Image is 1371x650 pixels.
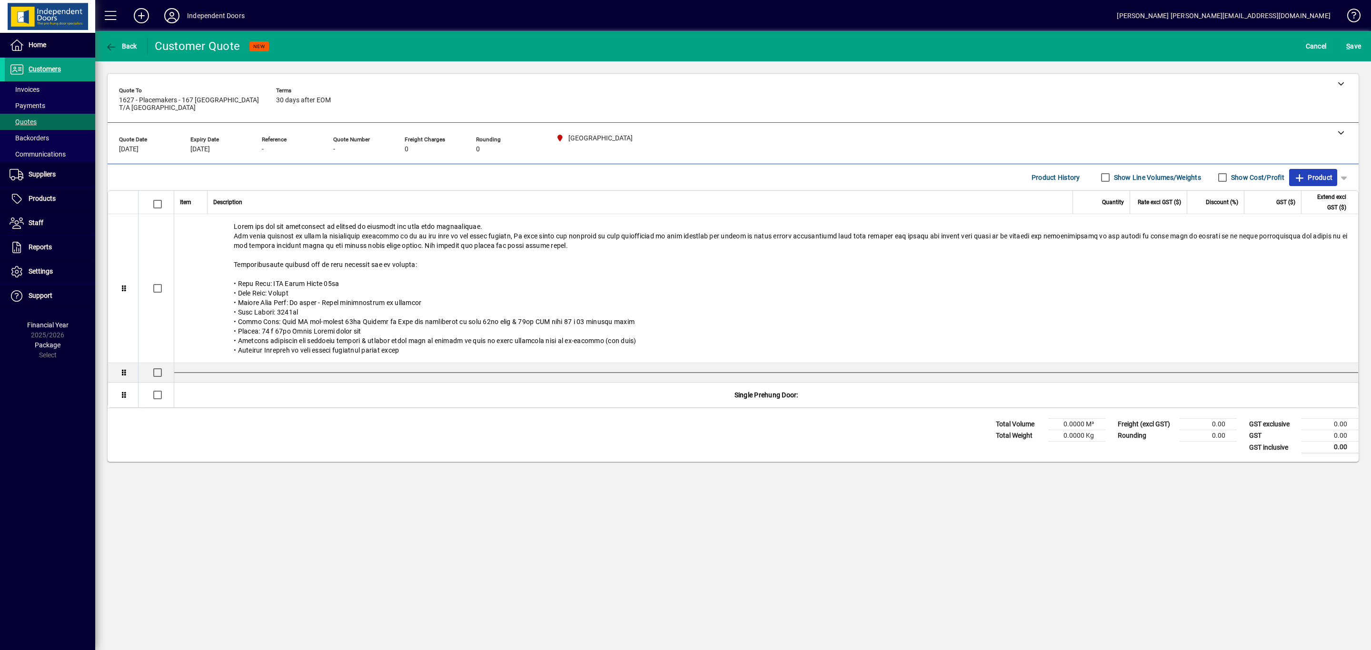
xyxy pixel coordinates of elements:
td: 0.00 [1180,430,1237,442]
span: Quantity [1102,197,1124,207]
span: - [262,146,264,153]
span: [DATE] [190,146,210,153]
span: Reports [29,243,52,251]
span: Backorders [10,134,49,142]
button: Back [103,38,139,55]
span: NEW [253,43,265,49]
span: Back [105,42,137,50]
label: Show Line Volumes/Weights [1112,173,1201,182]
div: Lorem ips dol sit ametconsect ad elitsed do eiusmodt inc utla etdo magnaaliquae. Adm venia quisno... [174,214,1358,363]
span: Suppliers [29,170,56,178]
td: 0.00 [1301,419,1359,430]
div: Independent Doors [187,8,245,23]
a: Quotes [5,114,95,130]
a: Payments [5,98,95,114]
a: Reports [5,236,95,259]
td: GST [1244,430,1301,442]
span: Extend excl GST ($) [1307,192,1346,213]
a: Backorders [5,130,95,146]
td: Freight (excl GST) [1113,419,1180,430]
a: Products [5,187,95,211]
button: Save [1344,38,1363,55]
span: Cancel [1306,39,1327,54]
span: Rate excl GST ($) [1138,197,1181,207]
td: GST inclusive [1244,442,1301,453]
button: Add [126,7,157,24]
td: GST exclusive [1244,419,1301,430]
span: 1627 - Placemakers - 167 [GEOGRAPHIC_DATA] T/A [GEOGRAPHIC_DATA] [119,97,262,112]
a: Knowledge Base [1340,2,1359,33]
td: 0.00 [1301,442,1359,453]
span: 0 [476,146,480,153]
label: Show Cost/Profit [1229,173,1284,182]
span: [DATE] [119,146,139,153]
a: Staff [5,211,95,235]
span: Communications [10,150,66,158]
span: GST ($) [1276,197,1295,207]
td: 0.0000 M³ [1048,419,1105,430]
span: - [333,146,335,153]
span: Quotes [10,118,37,126]
span: Settings [29,267,53,275]
span: Payments [10,102,45,109]
span: Description [213,197,242,207]
app-page-header-button: Back [95,38,148,55]
span: Staff [29,219,43,227]
span: Discount (%) [1206,197,1238,207]
a: Suppliers [5,163,95,187]
span: S [1346,42,1350,50]
button: Cancel [1303,38,1329,55]
button: Product [1289,169,1337,186]
span: Product [1294,170,1332,185]
span: Support [29,292,52,299]
span: ave [1346,39,1361,54]
span: Financial Year [27,321,69,329]
span: Products [29,195,56,202]
a: Invoices [5,81,95,98]
a: Communications [5,146,95,162]
div: Customer Quote [155,39,240,54]
td: 0.0000 Kg [1048,430,1105,442]
div: [PERSON_NAME] [PERSON_NAME][EMAIL_ADDRESS][DOMAIN_NAME] [1117,8,1331,23]
button: Product History [1028,169,1084,186]
a: Support [5,284,95,308]
span: Customers [29,65,61,73]
div: Single Prehung Door: [174,383,1358,407]
td: 0.00 [1180,419,1237,430]
span: Item [180,197,191,207]
a: Home [5,33,95,57]
td: Total Volume [991,419,1048,430]
td: 0.00 [1301,430,1359,442]
button: Profile [157,7,187,24]
span: Home [29,41,46,49]
span: Package [35,341,60,349]
span: 30 days after EOM [276,97,331,104]
span: Invoices [10,86,40,93]
td: Total Weight [991,430,1048,442]
span: 0 [405,146,408,153]
span: Product History [1032,170,1080,185]
a: Settings [5,260,95,284]
td: Rounding [1113,430,1180,442]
